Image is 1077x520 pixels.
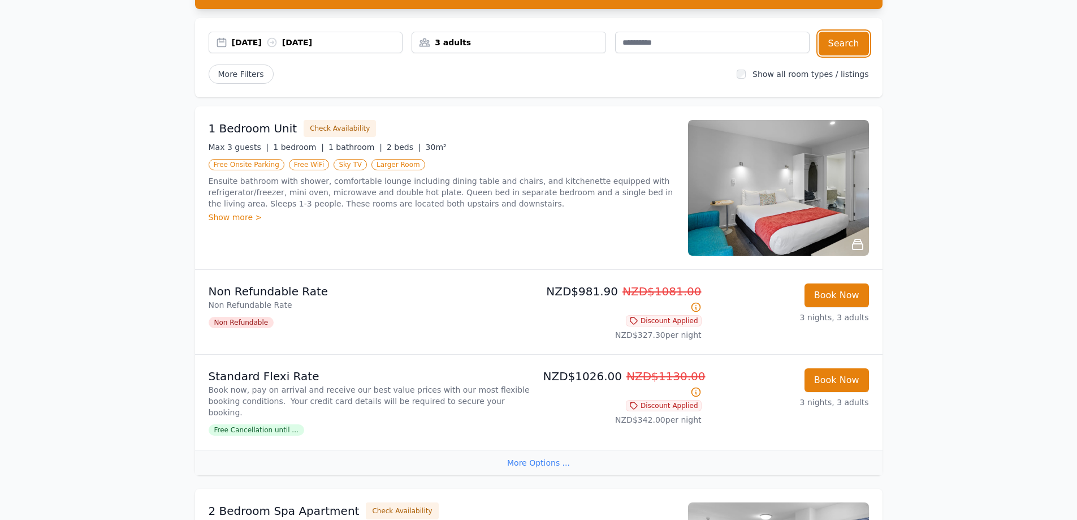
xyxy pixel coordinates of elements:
div: Show more > [209,212,674,223]
button: Check Availability [304,120,376,137]
h3: 1 Bedroom Unit [209,121,297,136]
button: Search [819,32,869,55]
p: Standard Flexi Rate [209,368,534,384]
div: [DATE] [DATE] [232,37,403,48]
span: Non Refundable [209,317,274,328]
span: 1 bedroom | [273,143,324,152]
span: Max 3 guests | [209,143,269,152]
p: Non Refundable Rate [209,299,534,311]
button: Book Now [804,283,869,307]
span: NZD$1081.00 [622,285,702,298]
p: Book now, pay on arrival and receive our best value prices with our most flexible booking conditi... [209,384,534,418]
span: Discount Applied [626,315,702,326]
span: Free WiFi [289,159,330,170]
div: More Options ... [195,450,883,475]
p: NZD$327.30 per night [543,329,702,341]
p: 3 nights, 3 adults [711,397,869,408]
span: Discount Applied [626,400,702,411]
p: Non Refundable Rate [209,283,534,299]
span: Free Cancellation until ... [209,424,304,436]
span: More Filters [209,65,274,84]
p: NZD$342.00 per night [543,414,702,426]
button: Check Availability [366,502,438,519]
button: Book Now [804,368,869,392]
div: 3 adults [412,37,605,48]
h3: 2 Bedroom Spa Apartment [209,503,360,519]
span: 30m² [426,143,447,152]
span: 2 beds | [387,143,421,152]
span: NZD$1130.00 [626,369,706,383]
label: Show all room types / listings [752,70,868,79]
p: NZD$981.90 [543,283,702,315]
span: Free Onsite Parking [209,159,284,170]
p: Ensuite bathroom with shower, comfortable lounge including dining table and chairs, and kitchenet... [209,175,674,209]
span: Larger Room [371,159,425,170]
span: 1 bathroom | [328,143,382,152]
span: Sky TV [334,159,367,170]
p: 3 nights, 3 adults [711,312,869,323]
p: NZD$1026.00 [543,368,702,400]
